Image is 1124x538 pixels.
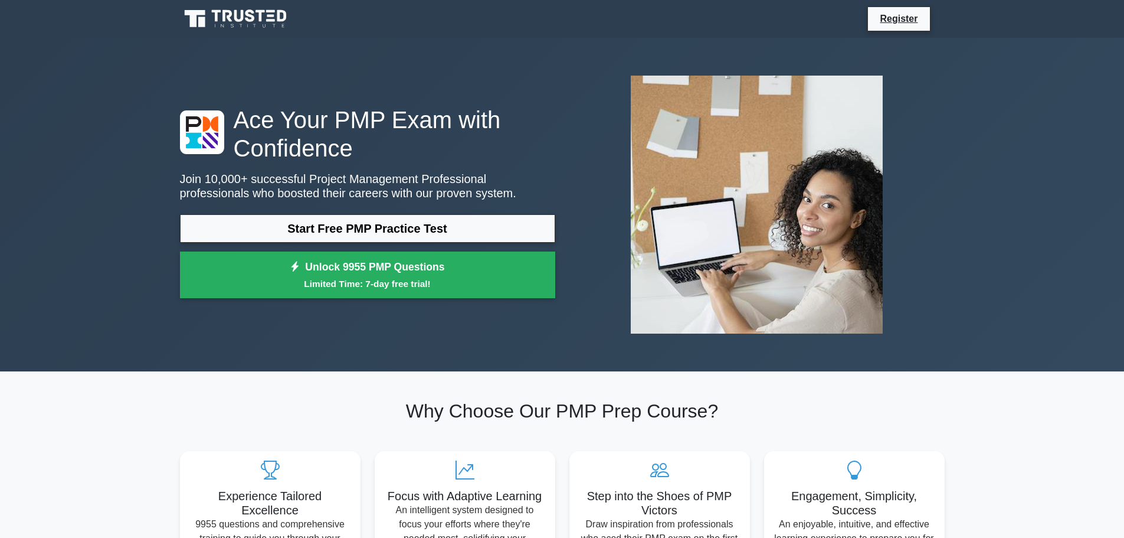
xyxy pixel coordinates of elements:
h5: Step into the Shoes of PMP Victors [579,489,740,517]
h5: Focus with Adaptive Learning [384,489,546,503]
h5: Experience Tailored Excellence [189,489,351,517]
a: Register [873,11,925,26]
p: Join 10,000+ successful Project Management Professional professionals who boosted their careers w... [180,172,555,200]
h1: Ace Your PMP Exam with Confidence [180,106,555,162]
h2: Why Choose Our PMP Prep Course? [180,400,945,422]
small: Limited Time: 7-day free trial! [195,277,540,291]
a: Start Free PMP Practice Test [180,214,555,243]
a: Unlock 9955 PMP QuestionsLimited Time: 7-day free trial! [180,252,555,299]
h5: Engagement, Simplicity, Success [774,489,935,517]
